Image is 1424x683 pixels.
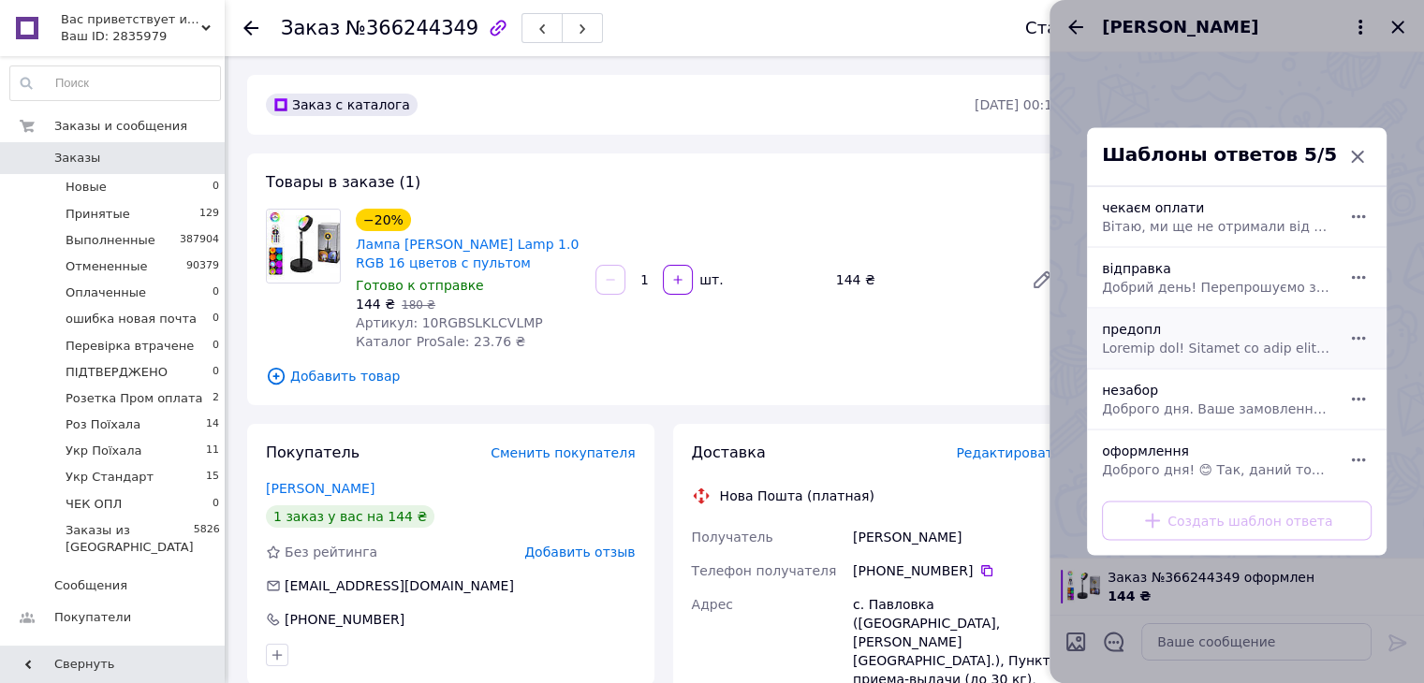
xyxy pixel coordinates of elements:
span: Заказы и сообщения [54,118,187,135]
div: чекаєм оплати [1094,191,1338,243]
span: Loremip dol! Sitamet co adip elitseddoe te incidi ut labore etdolore! Ma aliquaenim a mini ve’qui... [1102,339,1330,357]
span: 0 [213,311,219,327]
span: 144 ₴ [356,297,395,312]
span: Заказы из [GEOGRAPHIC_DATA] [66,522,194,556]
img: Лампа сансет Sunset Lamp 1.0 RGB 16 цветов с пультом [267,210,340,283]
span: №366244349 [345,17,478,39]
span: Покупатели [54,609,131,626]
span: Готово к отправке [356,278,484,293]
span: 387904 [180,232,219,249]
div: Вернуться назад [243,19,258,37]
div: [PHONE_NUMBER] [283,610,406,629]
span: [EMAIL_ADDRESS][DOMAIN_NAME] [285,578,514,593]
span: Покупатель [266,443,360,461]
span: Без рейтинга [285,545,377,559]
span: Выполненные [66,232,155,249]
span: 90379 [186,258,219,275]
span: 14 [206,416,219,433]
span: Редактировать [956,445,1061,460]
span: 11 [206,443,219,459]
div: [PERSON_NAME] [849,520,1064,554]
span: Принятые [66,206,130,223]
span: ЧЕК ОПЛ [66,496,122,513]
span: Отмененные [66,258,147,275]
span: 0 [213,364,219,381]
a: Лампа [PERSON_NAME] Lamp 1.0 RGB 16 цветов с пультом [356,237,579,270]
time: [DATE] 00:15 [975,97,1061,112]
div: 1 заказ у вас на 144 ₴ [266,505,434,528]
span: Заказ [281,17,340,39]
span: ошибка новая почта [66,311,197,327]
span: Телефон получателя [692,563,837,578]
span: Новые [66,179,107,196]
div: оформлення [1094,434,1338,487]
span: Укр Поїхала [66,443,141,459]
span: Добавить товар [266,366,1061,386]
input: Поиск [10,66,220,100]
div: 144 ₴ [829,267,1016,293]
span: Сменить покупателя [491,445,635,460]
span: 0 [213,496,219,513]
span: Получатель [692,530,773,545]
span: Вітаю, ми ще не отримали від вас оплату за замовлення. Підкажіть будь ласка коли вам було б зручн... [1102,217,1330,236]
div: відправка [1094,252,1338,304]
span: Перевірка втрачене [66,338,194,355]
span: Укр Стандарт [66,469,154,486]
div: Нова Пошта (платная) [715,487,879,505]
span: Сообщения [54,577,127,594]
div: Ваш ID: 2835979 [61,28,225,45]
span: 2 [213,390,219,407]
span: Добавить отзыв [524,545,635,559]
span: Товары в заказе (1) [266,173,420,191]
div: −20% [356,209,411,231]
span: Шаблоны ответов 5/5 [1102,143,1337,166]
span: 0 [213,179,219,196]
div: шт. [695,270,725,289]
span: Артикул: 10RGBSLKLCVLMP [356,315,543,330]
span: ПІДТВЕРДЖЕНО [66,364,168,381]
span: Оплаченные [66,284,146,301]
span: 5826 [194,522,220,556]
div: Статус заказа [1025,19,1151,37]
div: незабор [1094,373,1338,426]
span: Добрий день! Перепрошуємо за затримку з відправленням 🙏 Робимо все можливе, щоб надіслати ваше за... [1102,278,1330,297]
div: [PHONE_NUMBER] [853,561,1061,580]
div: Заказ с каталога [266,94,418,116]
span: 180 ₴ [402,298,435,312]
span: 0 [213,338,219,355]
span: Роз Поїхала [66,416,140,433]
span: Розетка Пром оплата [66,390,202,407]
a: [PERSON_NAME] [266,481,374,496]
a: Редактировать [1023,261,1061,298]
span: 0 [213,284,219,301]
span: Вас приветствует интернет-магазин SvetOn! [61,11,201,28]
span: Заказы [54,150,100,167]
span: 15 [206,469,219,486]
span: Каталог ProSale: 23.76 ₴ [356,334,525,349]
span: Адрес [692,597,733,612]
span: Доброго дня. Ваше замовлення очікує Вас на відділенні пошти. Просимо забрати Вас Ваше замовлення.... [1102,400,1330,418]
span: 129 [199,206,219,223]
span: Доброго дня! 😊 Так, даний товар є в наявності. Залишайте, будь ласка, замовлення через наш сайт а... [1102,460,1330,479]
div: предопл [1094,312,1338,365]
span: Доставка [692,443,766,461]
